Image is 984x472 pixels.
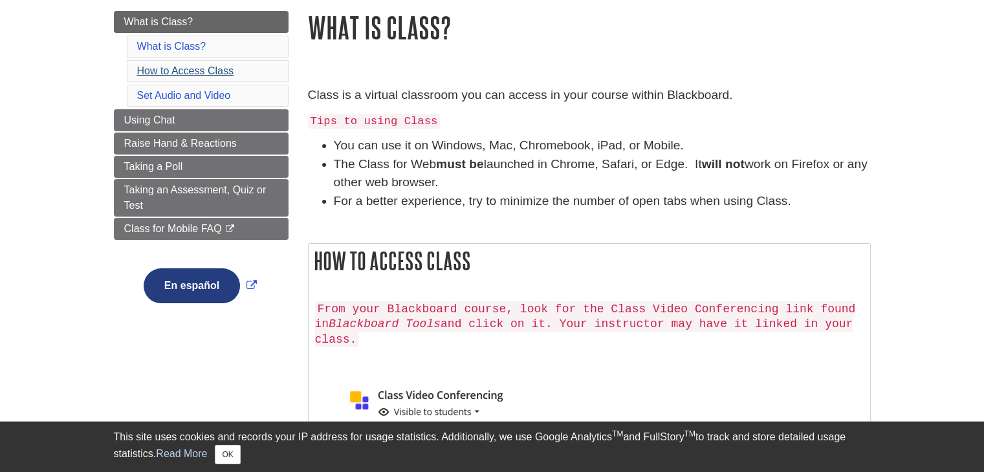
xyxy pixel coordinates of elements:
[612,429,623,438] sup: TM
[702,157,745,171] strong: will not
[124,16,193,27] span: What is Class?
[140,280,260,291] a: Link opens in new window
[137,65,234,76] a: How to Access Class
[334,155,871,193] li: The Class for Web launched in Chrome, Safari, or Edge. It work on Firefox or any other web browser.
[436,157,484,171] strong: must be
[114,11,289,325] div: Guide Page Menu
[309,244,870,278] h2: How to Access Class
[124,114,175,125] span: Using Chat
[114,156,289,178] a: Taking a Poll
[137,90,231,101] a: Set Audio and Video
[315,301,856,348] code: From your Blackboard course, look for the Class Video Conferencing link found in and click on it....
[308,86,871,105] p: Class is a virtual classroom you can access in your course within Blackboard.
[124,223,222,234] span: Class for Mobile FAQ
[156,448,207,459] a: Read More
[114,109,289,131] a: Using Chat
[114,429,871,464] div: This site uses cookies and records your IP address for usage statistics. Additionally, we use Goo...
[308,114,441,129] code: Tips to using Class
[308,11,871,44] h1: What is Class?
[124,184,267,211] span: Taking an Assessment, Quiz or Test
[114,11,289,33] a: What is Class?
[137,41,206,52] a: What is Class?
[144,268,240,303] button: En español
[329,317,441,330] em: Blackboard Tools
[224,225,235,233] i: This link opens in a new window
[124,138,237,149] span: Raise Hand & Reactions
[684,429,695,438] sup: TM
[114,179,289,217] a: Taking an Assessment, Quiz or Test
[114,133,289,155] a: Raise Hand & Reactions
[114,218,289,240] a: Class for Mobile FAQ
[315,378,798,451] img: class
[334,192,871,211] li: For a better experience, try to minimize the number of open tabs when using Class.
[334,136,871,155] li: You can use it on Windows, Mac, Chromebook, iPad, or Mobile.
[215,445,240,464] button: Close
[124,161,183,172] span: Taking a Poll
